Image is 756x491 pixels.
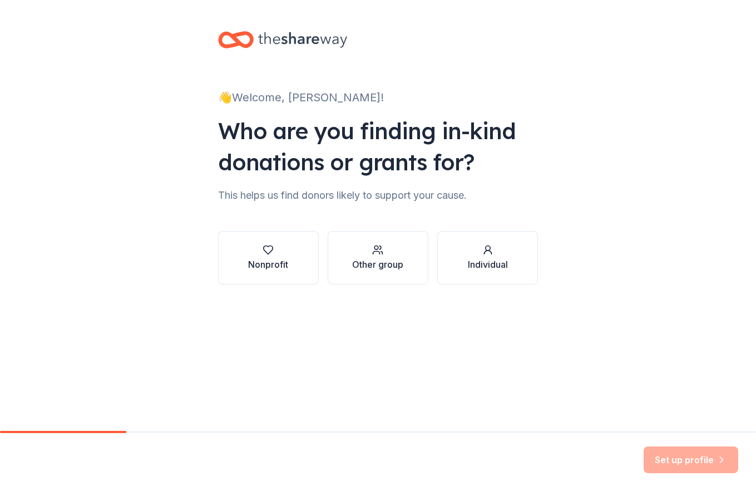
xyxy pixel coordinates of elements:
div: Nonprofit [248,258,288,271]
div: Individual [468,258,508,271]
div: Other group [352,258,403,271]
button: Individual [437,231,538,284]
button: Nonprofit [218,231,319,284]
div: 👋 Welcome, [PERSON_NAME]! [218,89,538,106]
div: This helps us find donors likely to support your cause. [218,186,538,204]
div: Who are you finding in-kind donations or grants for? [218,115,538,178]
button: Other group [328,231,428,284]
